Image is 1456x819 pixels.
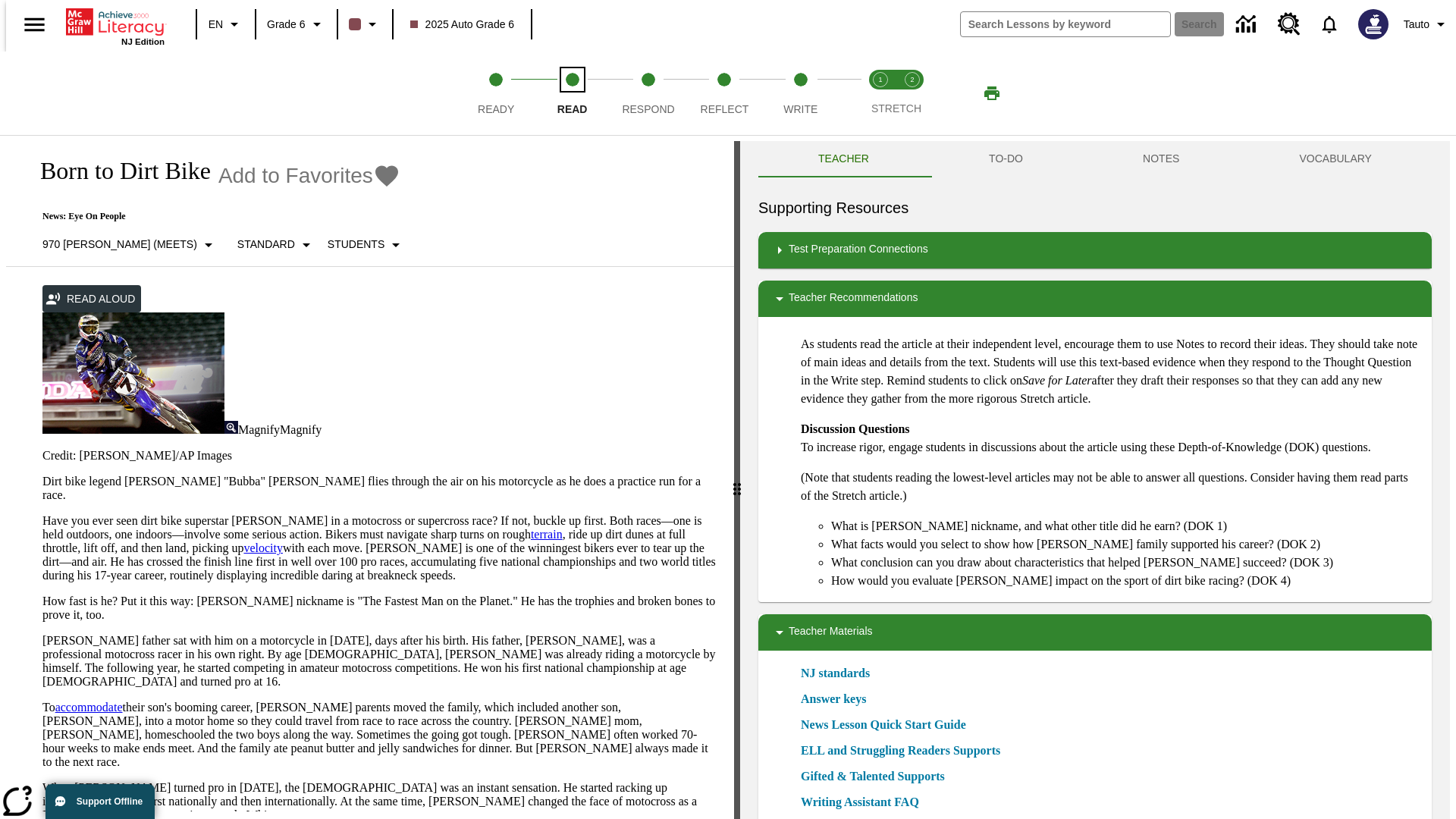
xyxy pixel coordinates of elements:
span: 2025 Auto Grade 6 [410,17,515,33]
button: Read Aloud [42,285,141,313]
button: Language: EN, Select a language [202,11,250,38]
p: Teacher Materials [789,623,873,642]
p: 970 [PERSON_NAME] (Meets) [42,237,197,253]
p: Students [328,237,384,253]
em: Save for Later [1022,374,1092,387]
button: Stretch Respond step 2 of 2 [890,52,934,135]
span: Respond [622,103,674,115]
div: Home [66,5,165,46]
p: (Note that students reading the lowest-level articles may not be able to answer all questions. Co... [801,469,1420,505]
span: Read [557,103,588,115]
text: 1 [878,76,882,83]
button: VOCABULARY [1239,141,1432,177]
p: Have you ever seen dirt bike superstar [PERSON_NAME] in a motocross or supercross race? If not, b... [42,514,716,582]
button: Select a new avatar [1349,5,1398,44]
strong: Discussion Questions [801,422,910,435]
button: Scaffolds, Standard [231,231,322,259]
span: Reflect [701,103,749,115]
span: STRETCH [871,102,921,115]
button: Grade: Grade 6, Select a grade [261,11,332,38]
p: [PERSON_NAME] father sat with him on a motorcycle in [DATE], days after his birth. His father, [P... [42,634,716,689]
a: Notifications [1310,5,1349,44]
span: Write [783,103,817,115]
a: Data Center [1227,4,1269,45]
p: Standard [237,237,295,253]
button: Class color is dark brown. Change class color [343,11,388,38]
a: ELL and Struggling Readers Supports [801,742,1009,760]
span: Magnify [280,423,322,436]
p: Teacher Recommendations [789,290,918,308]
span: EN [209,17,223,33]
span: Grade 6 [267,17,306,33]
div: activity [740,141,1450,819]
input: search field [961,12,1170,36]
div: Test Preparation Connections [758,232,1432,268]
button: Read step 2 of 5 [528,52,616,135]
button: Respond step 3 of 5 [604,52,692,135]
p: Credit: [PERSON_NAME]/AP Images [42,449,716,463]
span: Support Offline [77,796,143,807]
p: To increase rigor, engage students in discussions about the article using these Depth-of-Knowledg... [801,420,1420,457]
a: accommodate [55,701,123,714]
button: Write step 5 of 5 [757,52,845,135]
img: Motocross racer James Stewart flies through the air on his dirt bike. [42,312,224,434]
li: What conclusion can you draw about characteristics that helped [PERSON_NAME] succeed? (DOK 3) [831,554,1420,572]
a: Writing Assistant FAQ [801,793,928,811]
button: Ready step 1 of 5 [452,52,540,135]
div: reading [6,141,734,811]
button: Teacher [758,141,929,177]
button: TO-DO [929,141,1083,177]
p: As students read the article at their independent level, encourage them to use Notes to record th... [801,335,1420,408]
button: Select Lexile, 970 Lexile (Meets) [36,231,224,259]
p: How fast is he? Put it this way: [PERSON_NAME] nickname is "The Fastest Man on the Planet." He ha... [42,595,716,622]
span: Magnify [238,423,280,436]
h1: Born to Dirt Bike [24,157,211,185]
button: Support Offline [45,784,155,819]
li: What is [PERSON_NAME] nickname, and what other title did he earn? (DOK 1) [831,517,1420,535]
span: Tauto [1404,17,1429,33]
a: velocity [243,541,283,554]
a: Answer keys, Will open in new browser window or tab [801,690,866,708]
span: Add to Favorites [218,164,373,188]
img: Magnify [224,421,238,434]
p: Test Preparation Connections [789,241,928,259]
li: How would you evaluate [PERSON_NAME] impact on the sport of dirt bike racing? (DOK 4) [831,572,1420,590]
div: Press Enter or Spacebar and then press right and left arrow keys to move the slider [734,141,740,819]
button: Select Student [322,231,411,259]
img: Avatar [1358,9,1389,39]
h6: Supporting Resources [758,196,1432,220]
span: NJ Edition [121,37,165,46]
a: News Lesson Quick Start Guide, Will open in new browser window or tab [801,716,966,734]
li: What facts would you select to show how [PERSON_NAME] family supported his career? (DOK 2) [831,535,1420,554]
button: Profile/Settings [1398,11,1456,38]
a: Resource Center, Will open in new tab [1269,4,1310,45]
button: NOTES [1083,141,1239,177]
p: To their son's booming career, [PERSON_NAME] parents moved the family, which included another son... [42,701,716,769]
div: Teacher Materials [758,614,1432,651]
button: Add to Favorites - Born to Dirt Bike [218,162,400,189]
button: Reflect step 4 of 5 [680,52,768,135]
p: Dirt bike legend [PERSON_NAME] "Bubba" [PERSON_NAME] flies through the air on his motorcycle as h... [42,475,716,502]
div: Teacher Recommendations [758,281,1432,317]
a: NJ standards [801,664,879,682]
button: Open side menu [12,2,57,47]
p: News: Eye On People [24,211,411,222]
button: Stretch Read step 1 of 2 [858,52,902,135]
span: Ready [478,103,514,115]
button: Print [968,80,1016,107]
div: Instructional Panel Tabs [758,141,1432,177]
a: Gifted & Talented Supports [801,767,954,786]
text: 2 [910,76,914,83]
a: terrain [531,528,563,541]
